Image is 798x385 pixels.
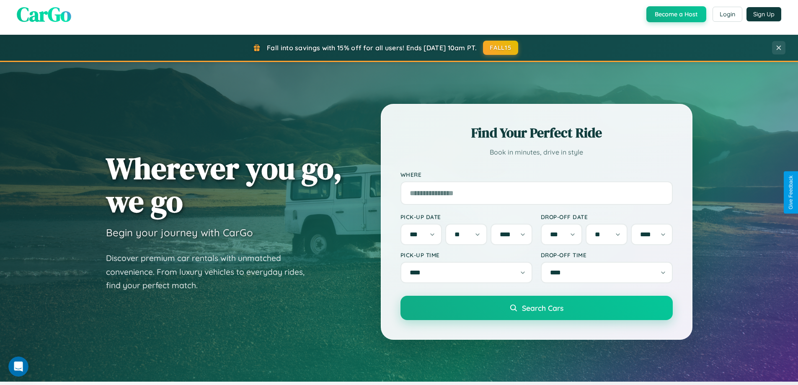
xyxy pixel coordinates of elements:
span: Fall into savings with 15% off for all users! Ends [DATE] 10am PT. [267,44,477,52]
p: Book in minutes, drive in style [400,146,673,158]
button: Sign Up [746,7,781,21]
span: Search Cars [522,303,563,313]
iframe: Intercom live chat [8,357,28,377]
button: Become a Host [646,6,706,22]
div: Give Feedback [788,176,794,209]
label: Pick-up Time [400,251,532,258]
button: FALL15 [483,41,518,55]
h3: Begin your journey with CarGo [106,226,253,239]
p: Discover premium car rentals with unmatched convenience. From luxury vehicles to everyday rides, ... [106,251,315,292]
label: Drop-off Time [541,251,673,258]
h1: Wherever you go, we go [106,152,342,218]
label: Drop-off Date [541,213,673,220]
label: Pick-up Date [400,213,532,220]
button: Login [713,7,742,22]
button: Search Cars [400,296,673,320]
label: Where [400,171,673,178]
h2: Find Your Perfect Ride [400,124,673,142]
span: CarGo [17,0,71,28]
